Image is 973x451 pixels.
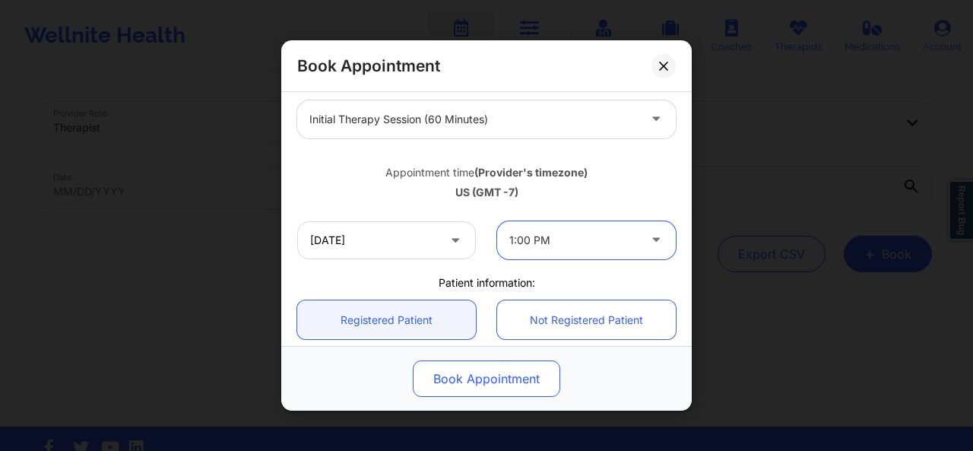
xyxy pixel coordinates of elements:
a: Not Registered Patient [497,300,676,339]
div: 1:00 PM [509,221,638,259]
div: Initial Therapy Session (60 minutes) [309,100,638,138]
h2: Book Appointment [297,56,440,76]
button: Book Appointment [413,360,560,397]
div: Appointment time [297,164,676,179]
div: US (GMT -7) [297,185,676,200]
div: Patient information: [287,275,686,291]
a: Registered Patient [297,300,476,339]
input: MM/DD/YYYY [297,221,476,259]
b: (Provider's timezone) [474,165,588,178]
